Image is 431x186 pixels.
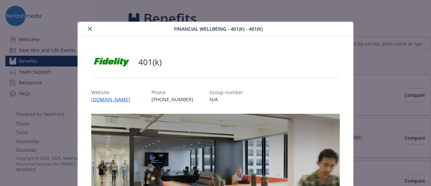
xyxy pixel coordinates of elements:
[91,89,135,96] p: Website
[91,96,135,103] a: [DOMAIN_NAME]
[152,96,193,103] p: [PHONE_NUMBER]
[138,56,162,68] h2: 401(k)
[86,25,94,33] button: close
[152,89,193,96] p: Phone
[209,89,243,96] p: Group number
[91,52,132,72] img: Fidelity Investments
[209,96,243,103] p: N/A
[174,25,263,32] span: Financial Wellbeing - 401(k) - 401(k)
